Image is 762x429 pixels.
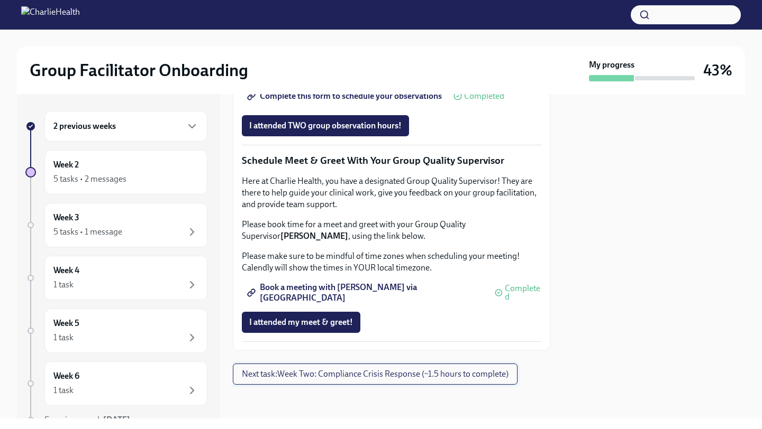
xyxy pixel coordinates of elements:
h6: 2 previous weeks [53,120,116,132]
a: Complete this form to schedule your observations [242,86,449,107]
span: I attended my meet & greet! [249,317,353,328]
p: Please make sure to be mindful of time zones when scheduling your meeting! Calendly will show the... [242,250,541,274]
h6: Week 5 [53,318,79,329]
div: 1 task [53,279,74,291]
p: Schedule Meet & Greet With Your Group Quality Supervisor [242,154,541,167]
span: Completed [505,284,541,301]
h2: Group Facilitator Onboarding [30,60,248,81]
span: Completed [464,92,504,100]
strong: My progress [589,59,634,71]
a: Week 35 tasks • 1 message [25,203,207,247]
div: 5 tasks • 2 messages [53,173,126,185]
strong: [PERSON_NAME] [280,231,348,241]
h6: Week 3 [53,212,79,223]
span: I attended TWO group observation hours! [249,120,402,131]
a: Week 41 task [25,256,207,300]
div: 1 task [53,385,74,396]
p: Here at Charlie Health, you have a designated Group Quality Supervisor! They are there to help gu... [242,175,541,210]
span: Experience ends [44,415,130,425]
h6: Week 2 [53,159,79,171]
a: Book a meeting with [PERSON_NAME] via [GEOGRAPHIC_DATA] [242,282,491,303]
a: Week 51 task [25,309,207,353]
a: Week 25 tasks • 2 messages [25,150,207,194]
a: Week 61 task [25,361,207,406]
div: 1 task [53,332,74,343]
p: Please book time for a meet and greet with your Group Quality Supervisor , using the link below. [242,219,541,242]
span: Book a meeting with [PERSON_NAME] via [GEOGRAPHIC_DATA] [249,287,483,298]
div: 5 tasks • 1 message [53,226,122,238]
button: I attended TWO group observation hours! [242,115,409,136]
span: Complete this form to schedule your observations [249,91,442,101]
button: I attended my meet & greet! [242,312,360,333]
strong: [DATE] [103,415,130,425]
button: Next task:Week Two: Compliance Crisis Response (~1.5 hours to complete) [233,363,518,385]
h6: Week 6 [53,370,79,382]
img: CharlieHealth [21,6,80,23]
h3: 43% [703,61,732,80]
h6: Week 4 [53,265,79,276]
div: 2 previous weeks [44,111,207,142]
span: Next task : Week Two: Compliance Crisis Response (~1.5 hours to complete) [242,369,509,379]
